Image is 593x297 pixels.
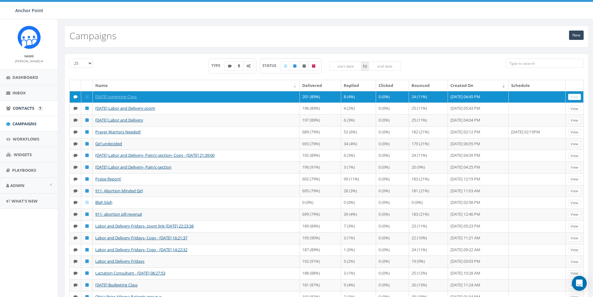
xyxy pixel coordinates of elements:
td: 20 (9%) [409,161,448,173]
td: 0 (0%) [376,150,409,161]
span: Widgets [14,152,32,157]
td: 183 (21%) [409,173,448,185]
td: 196 (89%) [300,103,341,114]
span: Inbox [12,90,26,96]
a: View [568,235,581,242]
i: Text SMS [73,283,78,287]
td: 24 (11%) [409,244,448,256]
i: Text SMS [73,130,78,134]
td: 4 (2%) [341,103,376,114]
i: Text SMS [73,248,78,252]
a: [DATE] Labor and Delivery- Pain/c-section- Copy - [DATE] 21:39:00 [95,152,214,158]
th: Name: activate to sort column ascending [93,80,300,91]
i: Text SMS [73,177,78,181]
h2: Campaigns [69,31,116,41]
i: Published [85,142,89,146]
td: 23 (11%) [409,220,448,232]
td: [DATE] 04:45 PM [448,91,509,103]
td: 9 (4%) [341,279,376,291]
td: 3 (1%) [341,232,376,244]
i: Published [85,118,89,122]
span: Campaigns [12,121,36,127]
a: View [568,259,581,265]
label: Text SMS [224,61,235,71]
a: [DATE] Labor and Delivery-zoom [95,105,155,111]
i: Text SMS [73,236,78,240]
i: Text SMS [73,142,78,146]
i: Published [85,271,89,275]
td: 0 (0%) [376,232,409,244]
td: 192 (89%) [300,150,341,161]
input: start date [329,61,362,71]
span: Playbooks [12,167,36,173]
i: Published [85,153,89,157]
i: Text SMS [228,64,232,68]
i: Text SMS [73,271,78,275]
label: Ringless Voice Mail [234,61,244,71]
td: 22 (10%) [409,232,448,244]
td: 183 (21%) [409,208,448,220]
td: 25 (11%) [409,103,448,114]
i: Text SMS [73,200,78,204]
td: 192 (91%) [300,256,341,267]
i: Published [85,106,89,110]
th: Replied [341,80,376,91]
a: [DATE] Labor and Delivery- Pain/c-section [95,164,172,170]
a: View [568,270,581,277]
a: View [568,211,581,218]
td: [DATE] 09:22 AM [448,244,509,256]
td: 25 (11%) [409,114,448,126]
a: Lactation Consultant - [DATE] 08:27:53 [95,270,165,276]
input: end date [369,61,401,71]
a: Labor and Delivery Fridays- zoom link [DATE] 22:23:38 [95,223,194,229]
a: [DATE] Budgeting Class [95,282,138,288]
i: Text SMS [73,259,78,263]
img: Rally_platform_Icon_1.png [17,26,41,49]
td: [DATE] 11:21 AM [448,232,509,244]
td: [DATE] 02:12 PM [448,126,509,138]
i: Published [85,248,89,252]
a: 911- abortion pill reversal [95,211,142,217]
td: [DATE] 02:15PM [509,126,566,138]
td: 24 (11%) [409,91,448,103]
a: View [568,200,581,206]
i: Published [85,283,89,287]
i: Published [85,177,89,181]
th: Schedule [509,80,566,91]
td: [DATE] 04:04 PM [448,114,509,126]
i: Published [85,130,89,134]
td: [DATE] 05:23 PM [448,220,509,232]
td: 0 (0%) [376,91,409,103]
td: 0 (0%) [376,279,409,291]
td: 182 (21%) [409,126,448,138]
td: 8 (4%) [341,91,376,103]
th: Delivered [300,80,341,91]
i: Text SMS [73,95,78,99]
td: [DATE] 03:03 PM [448,256,509,267]
i: Published [85,236,89,240]
td: 0 (0%) [376,185,409,197]
td: 197 (89%) [300,114,341,126]
label: Unpublished [299,61,309,71]
td: [DATE] 11:03 AM [448,185,509,197]
td: 7 (3%) [341,220,376,232]
td: [DATE] 02:58 PM [448,197,509,208]
a: Labor and Delivery Fridays- Copy - [DATE] 16:21:37 [95,235,187,241]
td: 201 (89%) [300,91,341,103]
i: Published [85,189,89,193]
a: View [568,223,581,230]
span: Dashboard [12,74,38,80]
input: Type to search [506,59,584,68]
td: 0 (0%) [376,244,409,256]
td: 99 (11%) [341,173,376,185]
i: Draft [85,200,89,204]
td: 3 (1%) [341,161,376,173]
td: 699 (79%) [300,208,341,220]
td: 52 (6%) [341,126,376,138]
i: Published [293,64,296,68]
th: Clicked [376,80,409,91]
td: 5 (2%) [341,256,376,267]
a: Girl undecided [95,141,122,146]
td: 0 (0%) [376,256,409,267]
td: 189 (89%) [300,220,341,232]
